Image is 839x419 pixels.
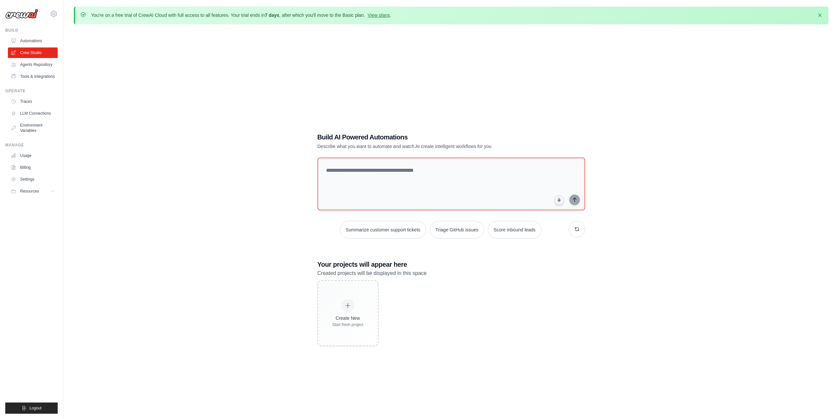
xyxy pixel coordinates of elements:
img: Logo [5,9,38,19]
a: LLM Connections [8,108,58,119]
button: Logout [5,403,58,414]
p: You're on a free trial of CrewAI Cloud with full access to all features. Your trial ends in , aft... [91,12,391,18]
h1: Build AI Powered Automations [317,133,539,142]
div: Create New [332,315,364,321]
span: Logout [29,405,42,411]
button: Click to speak your automation idea [554,195,564,205]
div: Start fresh project [332,322,364,327]
button: Score inbound leads [488,221,541,239]
a: Tools & Integrations [8,71,58,82]
button: Resources [8,186,58,196]
a: Automations [8,36,58,46]
div: Operate [5,88,58,94]
a: Usage [8,150,58,161]
a: Crew Studio [8,47,58,58]
p: Created projects will be displayed in this space [317,269,585,278]
h3: Your projects will appear here [317,260,585,269]
a: Settings [8,174,58,185]
a: Environment Variables [8,120,58,136]
button: Summarize customer support tickets [340,221,426,239]
p: Describe what you want to automate and watch AI create intelligent workflows for you [317,143,539,150]
div: Manage [5,142,58,148]
a: Agents Repository [8,59,58,70]
strong: 7 days [265,13,279,18]
span: Resources [20,189,39,194]
a: Traces [8,96,58,107]
button: Triage GitHub issues [430,221,484,239]
button: Get new suggestions [569,221,585,237]
div: Build [5,28,58,33]
a: Billing [8,162,58,173]
a: View plans [368,13,390,18]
